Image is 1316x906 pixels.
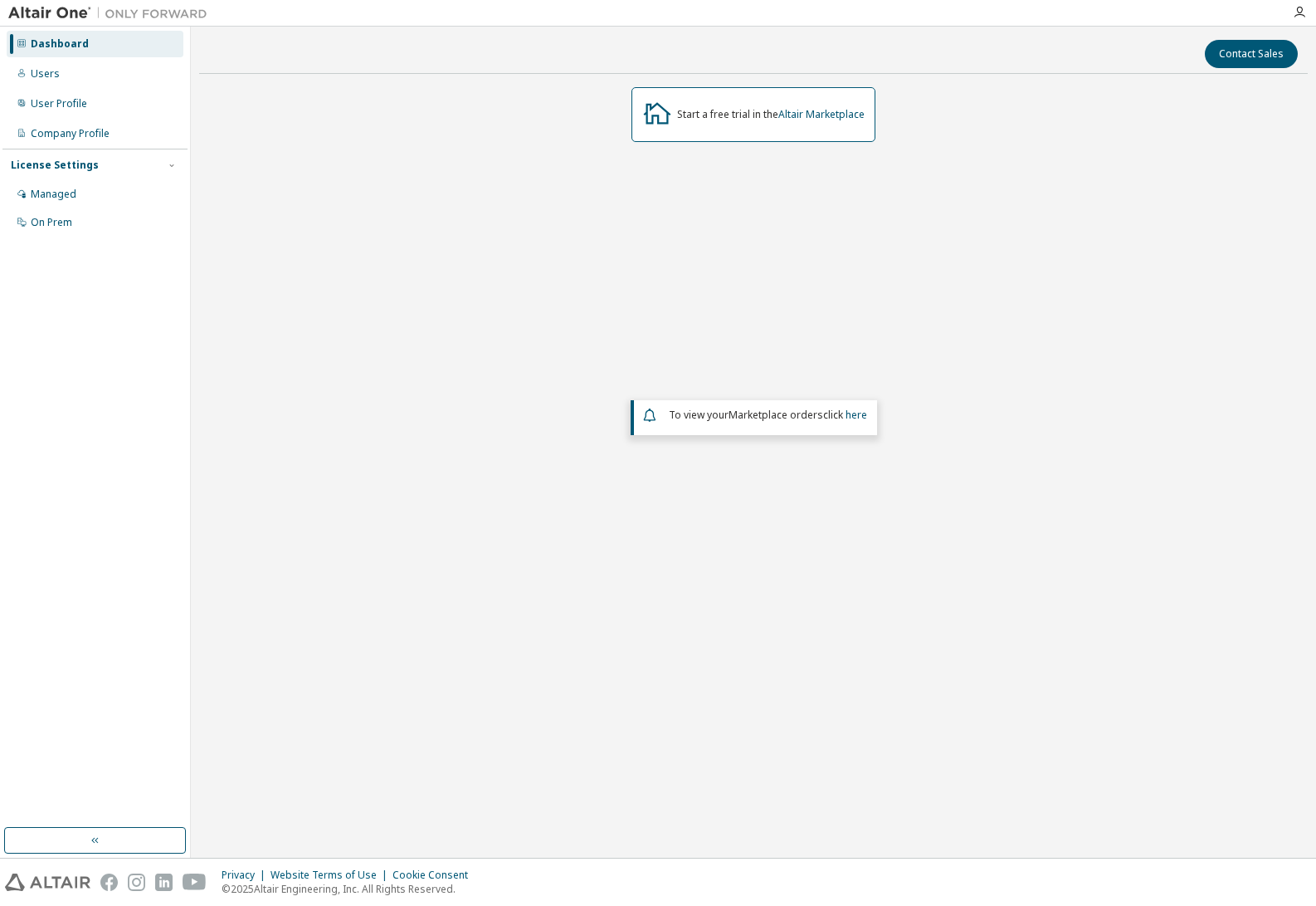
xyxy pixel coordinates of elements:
[8,5,216,22] img: Altair One
[155,874,173,891] img: linkedin.svg
[11,159,99,172] div: License Settings
[5,874,90,891] img: altair_logo.svg
[392,869,478,882] div: Cookie Consent
[100,874,118,891] img: facebook.svg
[222,869,271,882] div: Privacy
[222,882,478,896] p: © 2025 Altair Engineering, Inc. All Rights Reserved.
[677,108,865,121] div: Start a free trial in the
[778,107,865,121] a: Altair Marketplace
[31,216,72,229] div: On Prem
[669,408,867,422] span: To view your click
[31,188,76,201] div: Managed
[31,37,89,51] div: Dashboard
[31,127,110,140] div: Company Profile
[271,869,392,882] div: Website Terms of Use
[128,874,145,891] img: instagram.svg
[31,97,87,110] div: User Profile
[729,408,823,422] em: Marketplace orders
[846,408,867,422] a: here
[1205,40,1298,68] button: Contact Sales
[183,874,207,891] img: youtube.svg
[31,67,60,81] div: Users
